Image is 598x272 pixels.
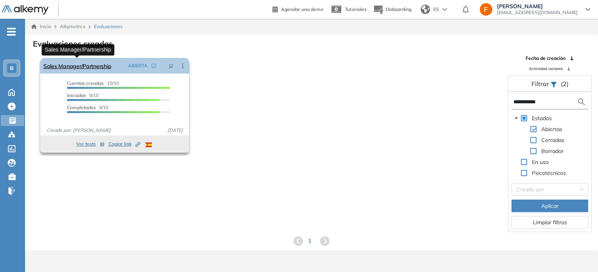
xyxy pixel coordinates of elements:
i: - [7,31,16,32]
span: Fecha de creación [526,55,566,62]
iframe: Chat Widget [458,182,598,272]
span: En uso [530,157,550,167]
span: B [10,65,14,71]
a: Inicio [31,23,51,30]
span: (2) [561,79,569,88]
span: Estados [530,113,553,123]
span: Cuentas creadas [67,80,104,86]
img: world [421,5,430,14]
span: Cerradas [540,135,566,145]
span: Cerradas [541,137,564,144]
span: 1 [308,237,311,245]
span: En uso [532,159,549,166]
button: Onboarding [373,1,411,18]
span: Creado por: [PERSON_NAME] [43,127,114,134]
span: [PERSON_NAME] [497,3,578,9]
span: Psicotécnicos [532,169,566,177]
h3: Evaluaciones creadas [33,39,113,49]
button: pushpin [162,59,180,72]
span: Iniciadas [67,92,86,98]
span: Onboarding [385,6,411,12]
span: ABIERTA [128,62,148,69]
span: Actividad reciente [529,66,563,72]
span: Estados [532,115,552,122]
span: Abiertas [540,124,564,134]
div: Widget de chat [458,182,598,272]
span: Evaluaciones [94,23,122,30]
span: ES [433,6,439,13]
span: Alkymetrics [60,23,85,29]
img: ESP [146,142,152,147]
img: search icon [577,97,586,107]
span: Filtrar [531,80,551,88]
span: Borrador [541,148,564,155]
span: [DATE] [164,127,186,134]
span: check-circle [151,63,156,68]
span: pushpin [168,63,174,69]
span: 10/10 [67,80,119,86]
span: 9/10 [67,92,99,98]
span: Agendar una demo [281,6,323,12]
button: Ver tests [76,139,104,149]
a: Sales Manager/Partnership [43,58,111,74]
span: caret-down [514,116,518,120]
span: Borrador [540,146,565,156]
span: 9/10 [67,104,108,110]
span: Abiertas [541,126,562,133]
span: Completados [67,104,96,110]
img: Logo [2,5,49,15]
span: [EMAIL_ADDRESS][DOMAIN_NAME] [497,9,578,16]
a: Agendar una demo [272,4,323,13]
button: Copiar link [108,139,140,149]
span: Psicotécnicos [530,168,567,178]
span: Tutoriales [345,6,367,12]
img: arrow [442,8,447,11]
span: Copiar link [108,141,140,148]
